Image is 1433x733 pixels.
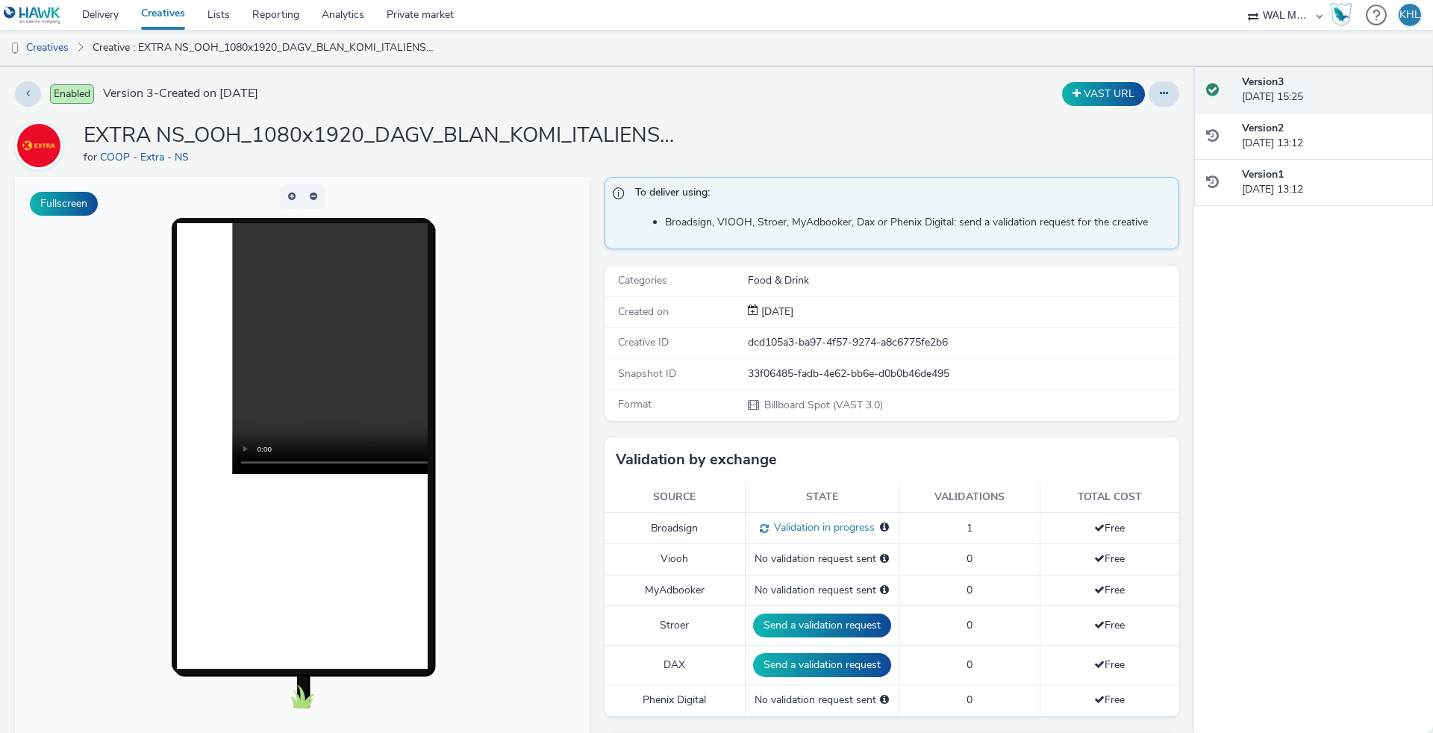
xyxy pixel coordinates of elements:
span: Snapshot ID [618,366,676,381]
div: No validation request sent [753,552,891,567]
div: Please select a deal below and click on Send to send a validation request to MyAdbooker. [880,583,889,598]
strong: Version 2 [1242,121,1284,135]
button: VAST URL [1062,82,1145,106]
td: Broadsign [605,513,745,544]
span: 0 [967,618,972,632]
span: Free [1094,552,1125,566]
td: Viooh [605,544,745,575]
div: KHL [1399,4,1420,26]
a: COOP - Extra - NS [100,150,195,164]
strong: Version 1 [1242,167,1284,181]
strong: Version 3 [1242,75,1284,89]
span: Creative ID [618,335,669,349]
a: Creative : EXTRA NS_OOH_1080x1920_DAGV_BLAN_KOMI_ITALIENSK 1_36_38_2025_NY [85,30,443,66]
div: Food & Drink [748,273,1178,288]
span: Categories [618,273,667,287]
a: Hawk Academy [1330,3,1358,27]
span: Version 3 - Created on [DATE] [103,85,258,102]
div: dcd105a3-ba97-4f57-9274-a8c6775fe2b6 [748,335,1178,350]
span: Free [1094,583,1125,597]
span: for [84,150,100,164]
div: Please select a deal below and click on Send to send a validation request to Phenix Digital. [880,693,889,708]
img: Hawk Academy [1330,3,1352,27]
button: Send a validation request [753,653,891,677]
td: DAX [605,646,745,685]
a: COOP - Extra - NS [15,138,69,152]
th: Source [605,482,745,513]
div: [DATE] 13:12 [1242,121,1421,152]
span: Format [618,397,652,411]
div: Please select a deal below and click on Send to send a validation request to Viooh. [880,552,889,567]
h1: EXTRA NS_OOH_1080x1920_DAGV_BLAN_KOMI_ITALIENSK 1_36_38_2025_NY [84,122,681,150]
td: Phenix Digital [605,685,745,716]
th: State [745,482,899,513]
span: To deliver using: [635,185,1164,205]
div: No validation request sent [753,583,891,598]
span: 0 [967,693,972,707]
li: Broadsign, VIOOH, Stroer, MyAdbooker, Dax or Phenix Digital: send a validation request for the cr... [665,215,1171,230]
span: Enabled [50,84,94,104]
button: Fullscreen [30,192,98,216]
span: Billboard Spot (VAST 3.0) [763,398,883,412]
span: 0 [967,552,972,566]
img: dooh [7,41,22,56]
span: 0 [967,583,972,597]
div: [DATE] 15:25 [1242,75,1421,105]
span: Free [1094,658,1125,672]
span: Free [1094,521,1125,535]
h3: Validation by exchange [616,449,777,471]
span: 1 [967,521,972,535]
span: Free [1094,693,1125,707]
th: Validations [899,482,1040,513]
div: 33f06485-fadb-4e62-bb6e-d0b0b46de495 [748,366,1178,381]
td: Stroer [605,606,745,646]
span: Created on [618,305,669,319]
div: No validation request sent [753,693,891,708]
img: undefined Logo [4,6,61,25]
span: 0 [967,658,972,672]
td: MyAdbooker [605,575,745,605]
div: [DATE] 13:12 [1242,167,1421,198]
span: Validation in progress [769,520,875,534]
th: Total cost [1040,482,1179,513]
div: Creation 02 September 2025, 13:12 [758,305,793,319]
button: Send a validation request [753,614,891,637]
span: [DATE] [758,305,793,319]
span: Free [1094,618,1125,632]
img: COOP - Extra - NS [17,124,60,167]
div: Duplicate the creative as a VAST URL [1058,82,1149,106]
